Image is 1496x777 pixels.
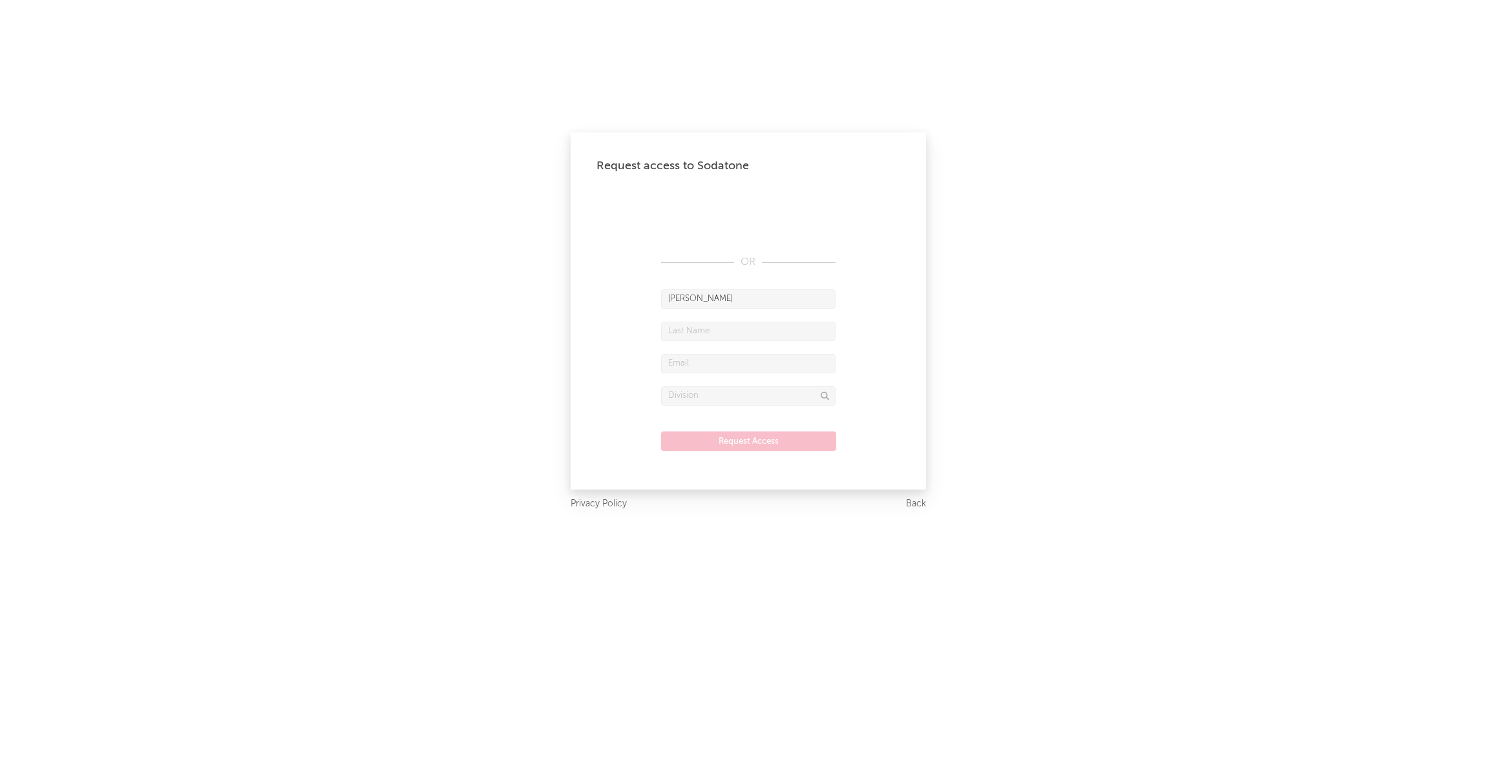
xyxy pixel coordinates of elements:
[661,431,836,451] button: Request Access
[596,158,900,174] div: Request access to Sodatone
[661,386,836,406] input: Division
[571,496,627,512] a: Privacy Policy
[906,496,926,512] a: Back
[661,354,836,373] input: Email
[661,254,836,270] div: OR
[661,289,836,309] input: First Name
[661,322,836,341] input: Last Name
